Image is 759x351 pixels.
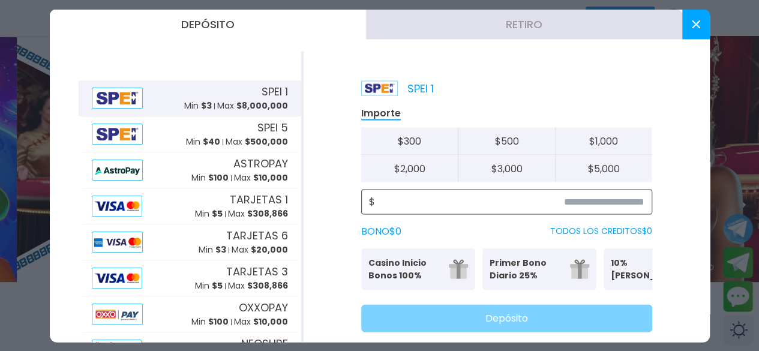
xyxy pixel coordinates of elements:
[217,100,288,112] p: Max
[79,116,301,152] button: AlipaySPEI 5Min $40Max $500,000
[92,231,143,252] img: Alipay
[191,316,229,328] p: Min
[79,296,301,332] button: AlipayOXXOPAYMin $100Max $10,000
[361,106,401,120] p: Importe
[361,127,458,155] button: $300
[212,208,223,220] span: $ 5
[368,256,442,281] p: Casino Inicio Bonos 100%
[490,256,563,281] p: Primer Bono Diario 25%
[247,208,288,220] span: $ 308,866
[201,100,212,112] span: $ 3
[555,127,652,155] button: $1,000
[226,136,288,148] p: Max
[50,9,366,39] button: Depósito
[550,225,652,238] p: TODOS LOS CREDITOS $ 0
[361,304,652,332] button: Depósito
[361,155,458,182] button: $2,000
[92,195,142,216] img: Alipay
[253,172,288,184] span: $ 10,000
[79,152,301,188] button: AlipayASTROPAYMin $100Max $10,000
[92,123,143,144] img: Alipay
[208,172,229,184] span: $ 100
[191,172,229,184] p: Min
[79,224,301,260] button: AlipayTARJETAS 6Min $3Max $20,000
[79,80,301,116] button: AlipaySPEI 1Min $3Max $8,000,000
[262,83,288,100] span: SPEI 1
[366,9,682,39] button: Retiro
[232,244,288,256] p: Max
[92,303,143,324] img: Alipay
[233,155,288,172] span: ASTROPAY
[361,80,398,95] img: Platform Logo
[234,316,288,328] p: Max
[79,188,301,224] button: AlipayTARJETAS 1Min $5Max $308,866
[449,259,468,278] img: gift
[208,316,229,328] span: $ 100
[234,172,288,184] p: Max
[92,267,142,288] img: Alipay
[203,136,220,148] span: $ 40
[257,119,288,136] span: SPEI 5
[604,248,718,290] button: 10% [PERSON_NAME]
[226,227,288,244] span: TARJETAS 6
[361,80,434,96] p: SPEI 1
[253,316,288,328] span: $ 10,000
[79,260,301,296] button: AlipayTARJETAS 3Min $5Max $308,866
[212,280,223,292] span: $ 5
[228,208,288,220] p: Max
[458,155,555,182] button: $3,000
[186,136,220,148] p: Min
[195,208,223,220] p: Min
[184,100,212,112] p: Min
[92,159,143,180] img: Alipay
[570,259,589,278] img: gift
[361,248,475,290] button: Casino Inicio Bonos 100%
[228,280,288,292] p: Max
[555,155,652,182] button: $5,000
[251,244,288,256] span: $ 20,000
[482,248,596,290] button: Primer Bono Diario 25%
[458,127,555,155] button: $500
[369,194,375,209] span: $
[247,280,288,292] span: $ 308,866
[230,191,288,208] span: TARJETAS 1
[226,263,288,280] span: TARJETAS 3
[92,87,143,108] img: Alipay
[199,244,226,256] p: Min
[215,244,226,256] span: $ 3
[245,136,288,148] span: $ 500,000
[239,299,288,316] span: OXXOPAY
[611,256,684,281] p: 10% [PERSON_NAME]
[195,280,223,292] p: Min
[361,224,401,238] label: BONO $ 0
[236,100,288,112] span: $ 8,000,000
